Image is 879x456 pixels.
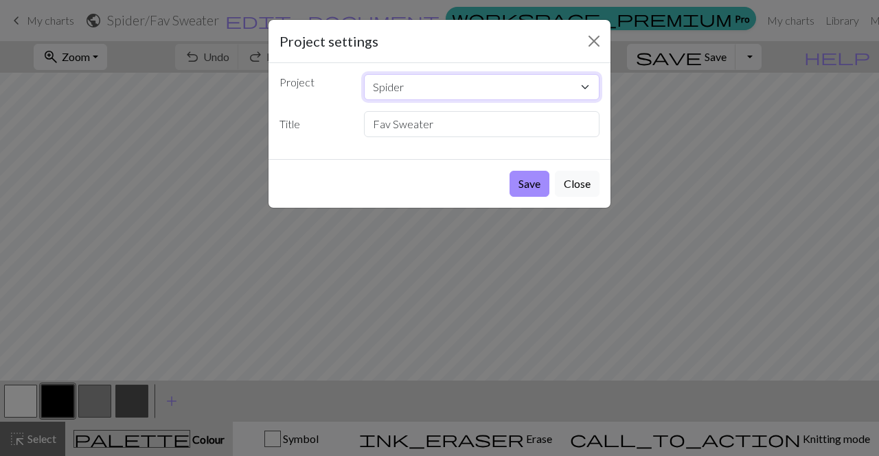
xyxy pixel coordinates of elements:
[271,74,356,95] label: Project
[583,30,605,52] button: Close
[510,171,549,197] button: Save
[271,111,356,137] label: Title
[279,31,378,51] h5: Project settings
[555,171,600,197] button: Close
